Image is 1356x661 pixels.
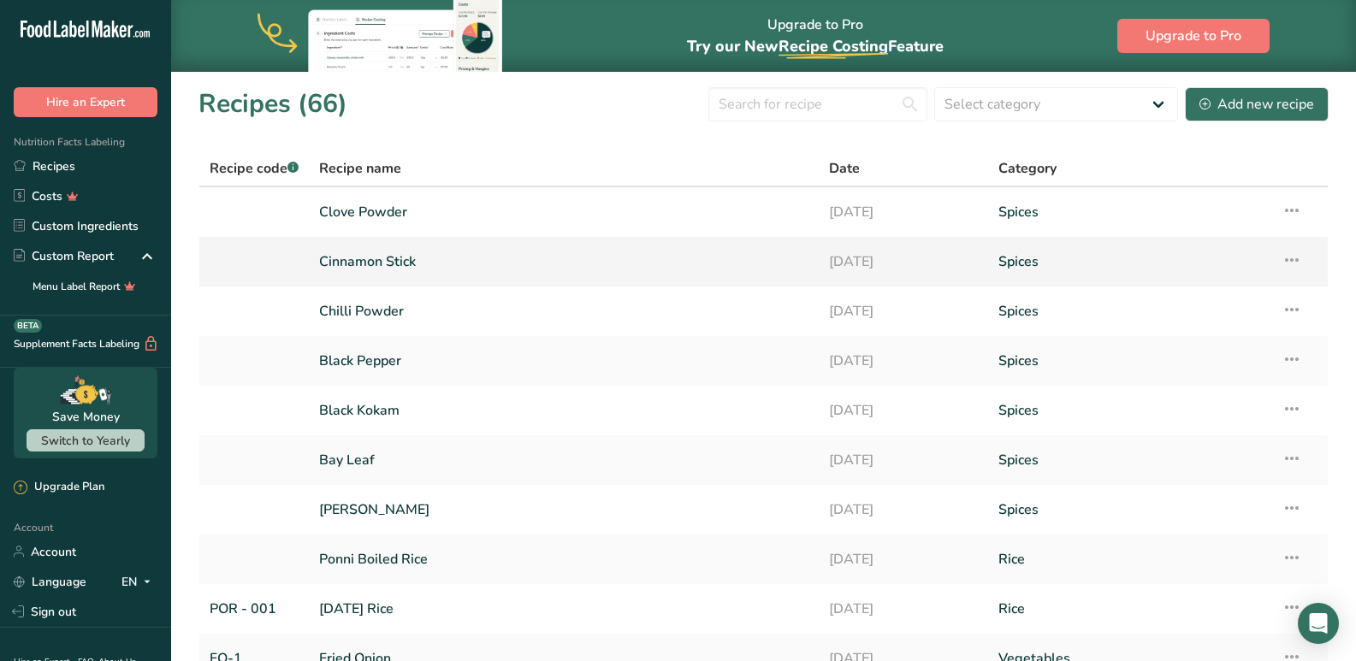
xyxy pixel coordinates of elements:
[121,571,157,592] div: EN
[998,591,1261,627] a: Rice
[829,442,978,478] a: [DATE]
[998,492,1261,528] a: Spices
[14,247,114,265] div: Custom Report
[998,392,1261,428] a: Spices
[829,343,978,379] a: [DATE]
[27,429,145,451] button: Switch to Yearly
[198,85,347,123] h1: Recipes (66)
[998,244,1261,280] a: Spices
[829,244,978,280] a: [DATE]
[998,158,1057,179] span: Category
[14,567,86,597] a: Language
[319,158,401,179] span: Recipe name
[779,36,888,56] span: Recipe Costing
[1199,94,1314,115] div: Add new recipe
[1146,26,1241,46] span: Upgrade to Pro
[319,442,808,478] a: Bay Leaf
[1298,603,1339,644] div: Open Intercom Messenger
[998,194,1261,230] a: Spices
[319,293,808,329] a: Chilli Powder
[829,194,978,230] a: [DATE]
[319,194,808,230] a: Clove Powder
[998,293,1261,329] a: Spices
[319,492,808,528] a: [PERSON_NAME]
[319,244,808,280] a: Cinnamon Stick
[319,343,808,379] a: Black Pepper
[52,408,120,426] div: Save Money
[829,591,978,627] a: [DATE]
[998,541,1261,577] a: Rice
[210,591,299,627] a: POR - 001
[14,87,157,117] button: Hire an Expert
[14,319,42,333] div: BETA
[319,591,808,627] a: [DATE] Rice
[687,1,944,72] div: Upgrade to Pro
[829,158,860,179] span: Date
[319,392,808,428] a: Black Kokam
[829,392,978,428] a: [DATE]
[998,343,1261,379] a: Spices
[210,159,299,178] span: Recipe code
[14,479,104,496] div: Upgrade Plan
[1185,87,1329,121] button: Add new recipe
[829,541,978,577] a: [DATE]
[708,87,927,121] input: Search for recipe
[998,442,1261,478] a: Spices
[687,36,944,56] span: Try our New Feature
[829,293,978,329] a: [DATE]
[1117,19,1270,53] button: Upgrade to Pro
[41,433,130,449] span: Switch to Yearly
[829,492,978,528] a: [DATE]
[319,541,808,577] a: Ponni Boiled Rice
